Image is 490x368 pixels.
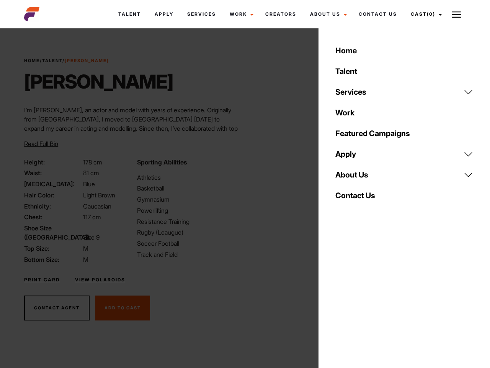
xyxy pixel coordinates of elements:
span: Size 9 [83,233,100,241]
a: Contact Us [352,4,404,25]
li: Powerlifting [137,206,240,215]
li: Gymnasium [137,195,240,204]
a: Cast(0) [404,4,447,25]
span: Add To Cast [105,305,141,310]
span: Read Full Bio [24,140,58,148]
button: Add To Cast [95,296,150,321]
span: [MEDICAL_DATA]: [24,179,82,189]
p: I’m [PERSON_NAME], an actor and model with years of experience. Originally from [GEOGRAPHIC_DATA]... [24,105,240,170]
li: Soccer Football [137,239,240,248]
li: Basketball [137,184,240,193]
a: Contact Us [331,185,478,206]
span: Hair Color: [24,191,82,200]
span: Bottom Size: [24,255,82,264]
span: Light Brown [83,191,115,199]
li: Athletics [137,173,240,182]
span: (0) [427,11,435,17]
span: Height: [24,158,82,167]
a: Talent [111,4,148,25]
span: M [83,256,88,263]
a: About Us [331,164,478,185]
span: Waist: [24,168,82,177]
a: Talent [331,61,478,82]
button: Contact Agent [24,296,90,321]
span: Blue [83,180,95,188]
span: / / [24,58,109,64]
a: Home [24,58,40,63]
li: Track and Field [137,250,240,259]
video: Your browser does not support the video tag. [263,49,449,281]
a: Home [331,40,478,61]
a: Services [180,4,223,25]
span: Shoe Size ([GEOGRAPHIC_DATA]): [24,223,82,242]
span: Caucasian [83,202,111,210]
li: Rugby (Leaugue) [137,228,240,237]
button: Read Full Bio [24,139,58,148]
span: Top Size: [24,244,82,253]
a: Services [331,82,478,102]
span: 81 cm [83,169,99,177]
a: Apply [331,144,478,164]
a: Creators [258,4,303,25]
li: Resistance Training [137,217,240,226]
img: Burger icon [452,10,461,19]
img: cropped-aefm-brand-fav-22-square.png [24,7,39,22]
span: M [83,245,88,252]
span: 178 cm [83,158,102,166]
a: Featured Campaigns [331,123,478,144]
a: Apply [148,4,180,25]
span: Chest: [24,212,82,222]
a: Print Card [24,276,60,283]
a: Work [331,102,478,123]
h1: [PERSON_NAME] [24,70,173,93]
span: Ethnicity: [24,202,82,211]
strong: [PERSON_NAME] [65,58,109,63]
a: View Polaroids [75,276,125,283]
a: Talent [42,58,62,63]
a: Work [223,4,258,25]
a: About Us [303,4,352,25]
strong: Sporting Abilities [137,158,187,166]
span: 117 cm [83,213,101,221]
